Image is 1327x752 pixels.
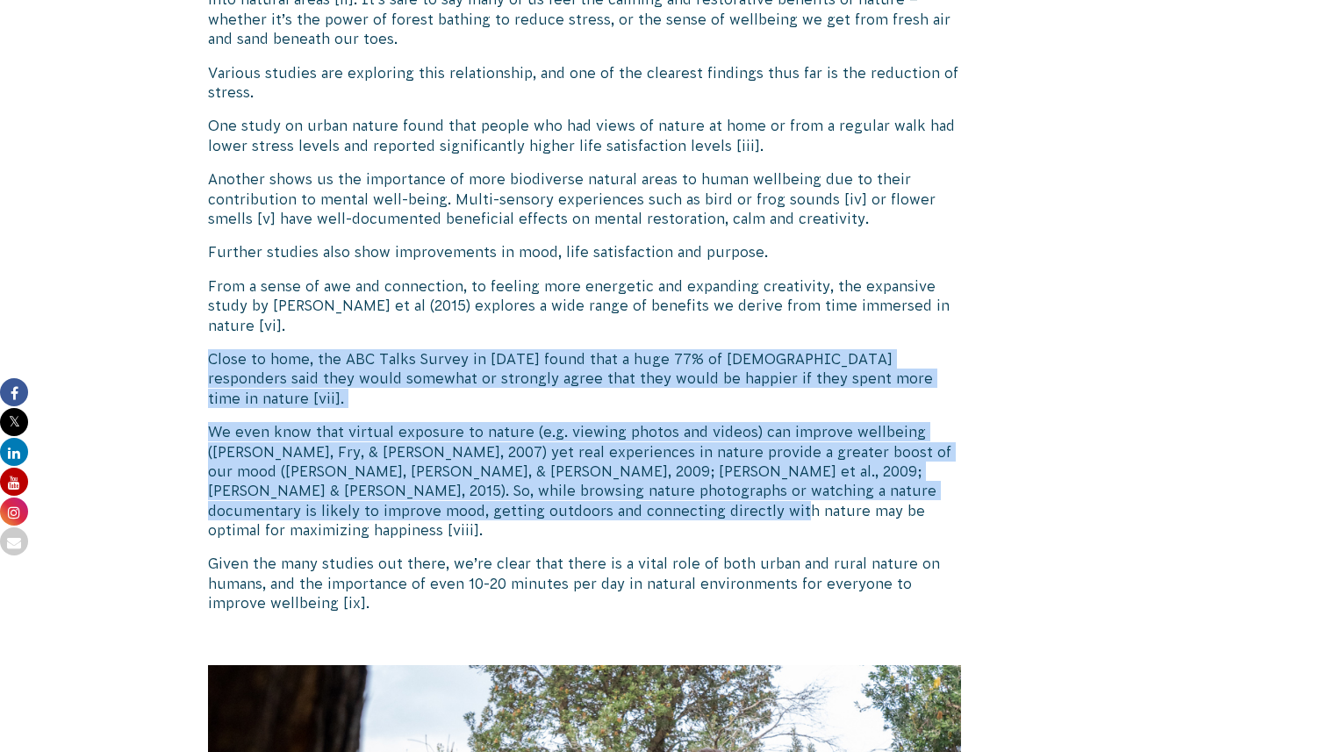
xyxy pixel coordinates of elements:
[208,276,961,335] p: From a sense of awe and connection, to feeling more energetic and expanding creativity, the expan...
[208,63,961,103] p: Various studies are exploring this relationship, and one of the clearest findings thus far is the...
[208,169,961,228] p: Another shows us the importance of more biodiverse natural areas to human wellbeing due to their ...
[208,116,961,155] p: One study on urban nature found that people who had views of nature at home or from a regular wal...
[208,349,961,408] p: Close to home, the ABC Talks Survey in [DATE] found that a huge 77% of [DEMOGRAPHIC_DATA] respond...
[208,554,961,612] p: Given the many studies out there, we’re clear that there is a vital role of both urban and rural ...
[208,422,961,540] p: We even know that virtual exposure to nature (e.g. viewing photos and videos) can improve wellbei...
[208,242,961,261] p: Further studies also show improvements in mood, life satisfaction and purpose.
